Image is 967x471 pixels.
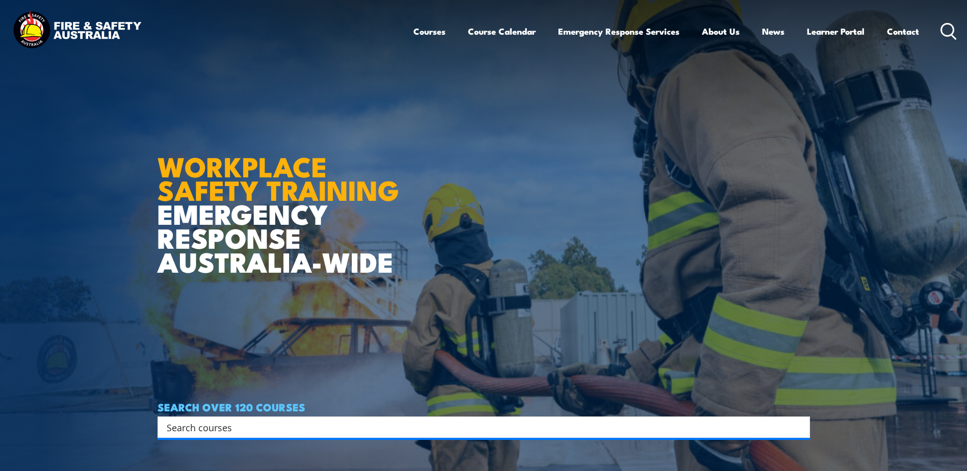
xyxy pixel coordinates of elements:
a: Contact [887,18,919,45]
input: Search input [167,420,788,435]
a: Course Calendar [468,18,536,45]
a: Emergency Response Services [558,18,679,45]
form: Search form [169,420,790,434]
strong: WORKPLACE SAFETY TRAINING [158,144,399,211]
button: Search magnifier button [792,420,806,434]
a: About Us [702,18,740,45]
a: Courses [413,18,446,45]
h1: EMERGENCY RESPONSE AUSTRALIA-WIDE [158,128,407,273]
a: News [762,18,785,45]
h4: SEARCH OVER 120 COURSES [158,401,810,412]
a: Learner Portal [807,18,865,45]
